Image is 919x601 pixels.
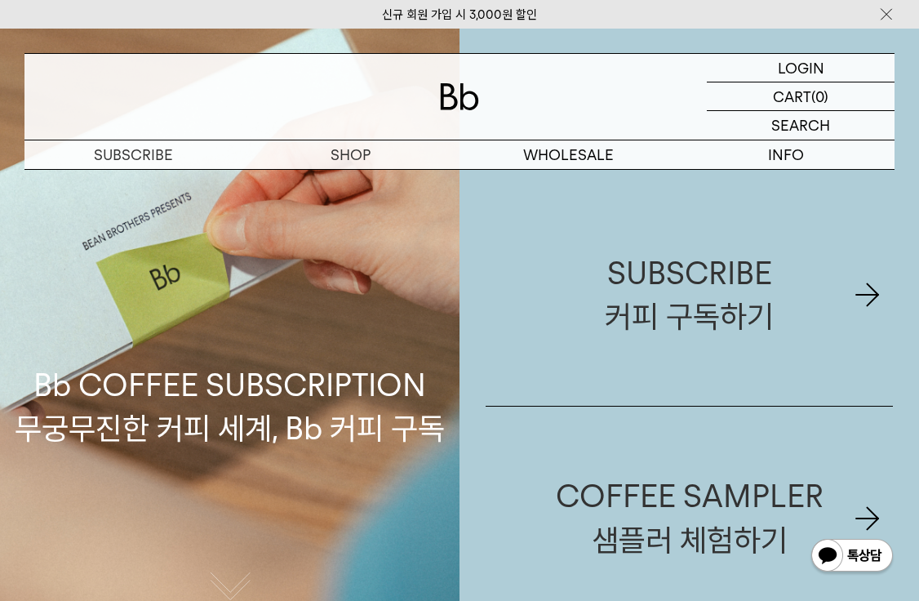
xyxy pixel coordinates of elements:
[459,140,677,169] p: WHOLESALE
[605,252,774,338] div: SUBSCRIBE 커피 구독하기
[810,537,895,577] img: 카카오톡 채널 1:1 채팅 버튼
[677,140,895,169] p: INFO
[486,184,893,406] a: SUBSCRIBE커피 구독하기
[771,111,830,140] p: SEARCH
[773,82,811,110] p: CART
[440,83,479,110] img: 로고
[556,474,824,561] div: COFFEE SAMPLER 샘플러 체험하기
[242,140,460,169] a: SHOP
[707,54,895,82] a: LOGIN
[707,82,895,111] a: CART (0)
[811,82,828,110] p: (0)
[24,140,242,169] a: SUBSCRIBE
[382,7,537,22] a: 신규 회원 가입 시 3,000원 할인
[15,208,445,450] p: Bb COFFEE SUBSCRIPTION 무궁무진한 커피 세계, Bb 커피 구독
[778,54,824,82] p: LOGIN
